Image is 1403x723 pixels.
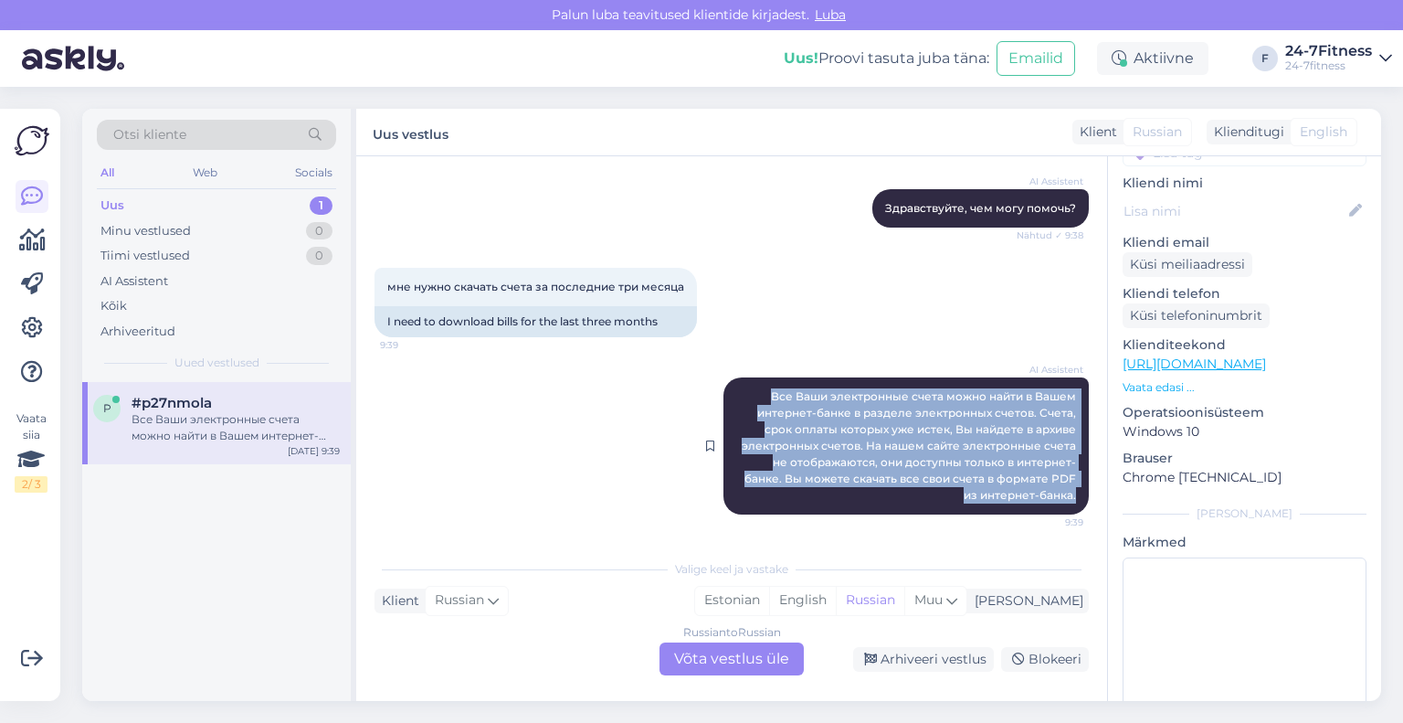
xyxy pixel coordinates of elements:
[853,647,994,672] div: Arhiveeri vestlus
[132,411,340,444] div: Все Ваши электронные счета можно найти в Вашем интернет-банке в разделе электронных счетов. Счета...
[1207,122,1284,142] div: Klienditugi
[1123,284,1366,303] p: Kliendi telefon
[103,401,111,415] span: p
[742,389,1079,502] span: Все Ваши электронные счета можно найти в Вашем интернет-банке в разделе электронных счетов. Счета...
[1001,647,1089,672] div: Blokeeri
[1015,229,1083,242] span: Nähtud ✓ 9:38
[387,280,684,293] span: мне нужно скачать счета за последние три месяца
[1123,252,1252,277] div: Küsi meiliaadressi
[310,197,332,215] div: 1
[97,161,118,185] div: All
[100,222,191,240] div: Minu vestlused
[374,591,419,611] div: Klient
[100,323,175,341] div: Arhiveeritud
[1123,505,1366,522] div: [PERSON_NAME]
[374,561,1089,578] div: Valige keel ja vastake
[113,125,186,144] span: Otsi kliente
[1123,449,1366,468] p: Brauser
[174,355,259,371] span: Uued vestlused
[15,410,47,493] div: Vaata siia
[291,161,336,185] div: Socials
[784,48,989,69] div: Proovi tasuta juba täna:
[1123,303,1270,328] div: Küsi telefoninumbrit
[15,123,49,158] img: Askly Logo
[1015,363,1083,377] span: AI Assistent
[435,590,484,611] span: Russian
[1285,58,1372,73] div: 24-7fitness
[695,587,769,614] div: Estonian
[100,272,168,291] div: AI Assistent
[306,222,332,240] div: 0
[769,587,836,614] div: English
[1015,516,1083,529] span: 9:39
[1123,335,1366,355] p: Klienditeekond
[1123,468,1366,487] p: Chrome [TECHNICAL_ID]
[1097,42,1208,75] div: Aktiivne
[132,395,212,411] span: #p27nmola
[1123,422,1366,441] p: Windows 10
[1123,403,1366,422] p: Operatsioonisüsteem
[1133,122,1182,142] span: Russian
[1015,175,1083,188] span: AI Assistent
[306,247,332,265] div: 0
[997,41,1075,76] button: Emailid
[809,6,851,23] span: Luba
[100,247,190,265] div: Tiimi vestlused
[1123,379,1366,396] p: Vaata edasi ...
[885,201,1076,215] span: Здравствуйте, чем могу помочь?
[189,161,221,185] div: Web
[373,120,448,144] label: Uus vestlus
[659,643,804,675] div: Võta vestlus üle
[683,624,781,641] div: Russian to Russian
[15,476,47,493] div: 2 / 3
[784,49,818,67] b: Uus!
[1252,46,1278,71] div: F
[1123,533,1366,552] p: Märkmed
[1300,122,1347,142] span: English
[914,591,943,608] span: Muu
[1285,44,1392,73] a: 24-7Fitness24-7fitness
[380,338,448,352] span: 9:39
[1072,122,1117,142] div: Klient
[100,197,124,215] div: Uus
[1285,44,1372,58] div: 24-7Fitness
[288,444,340,458] div: [DATE] 9:39
[1123,356,1266,372] a: [URL][DOMAIN_NAME]
[1123,233,1366,252] p: Kliendi email
[967,591,1083,611] div: [PERSON_NAME]
[374,306,697,337] div: I need to download bills for the last three months
[1123,174,1366,193] p: Kliendi nimi
[100,297,127,315] div: Kõik
[1123,201,1345,221] input: Lisa nimi
[836,587,904,614] div: Russian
